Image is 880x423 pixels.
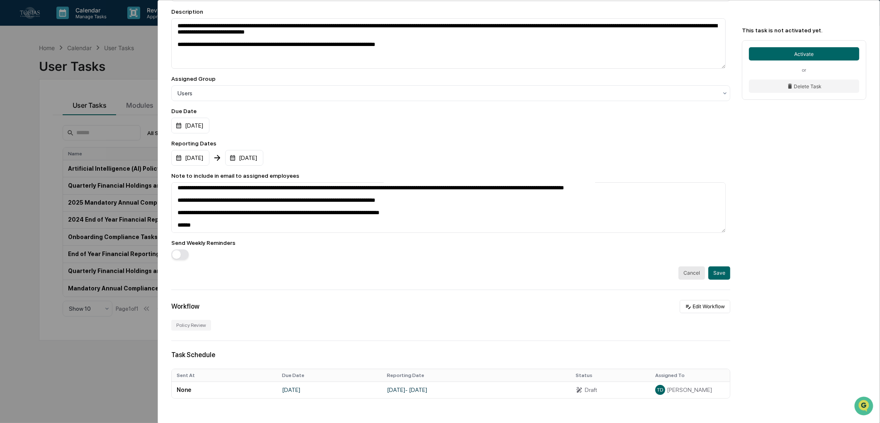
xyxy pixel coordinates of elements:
[171,8,730,15] div: Description
[678,266,705,280] button: Cancel
[749,67,859,73] div: or
[853,396,876,418] iframe: Open customer support
[742,27,866,34] div: This task is not activated yet.
[171,351,730,359] div: Task Schedule
[650,369,730,382] th: Assigned To
[28,63,136,72] div: Start new chat
[585,387,597,393] div: Draft
[8,17,151,31] p: How can we help?
[749,80,859,93] button: Delete Task
[708,266,730,280] button: Save
[171,75,730,82] div: Assigned Group
[8,121,15,128] div: 🔎
[171,302,199,310] div: Workflow
[172,369,277,382] th: Sent At
[68,104,103,113] span: Attestations
[141,66,151,76] button: Start new chat
[657,387,664,393] span: TD
[382,382,571,398] td: [DATE] - [DATE]
[277,369,382,382] th: Due Date
[171,118,209,133] div: [DATE]
[58,140,100,147] a: Powered byPylon
[571,369,650,382] th: Status
[8,63,23,78] img: 1746055101610-c473b297-6a78-478c-a979-82029cc54cd1
[17,120,52,128] span: Data Lookup
[57,101,106,116] a: 🗄️Attestations
[382,369,571,382] th: Reporting Date
[680,300,730,313] button: Edit Workflow
[171,239,730,246] div: Send Weekly Reminders
[225,150,263,166] div: [DATE]
[749,47,859,60] button: Activate
[83,140,100,147] span: Pylon
[5,117,56,132] a: 🔎Data Lookup
[5,101,57,116] a: 🖐️Preclearance
[28,72,105,78] div: We're available if you need us!
[172,382,277,398] td: None
[171,172,730,179] div: Note to include in email to assigned employees
[667,387,712,393] span: [PERSON_NAME]
[171,320,211,331] div: Policy Review
[277,382,382,398] td: [DATE]
[8,105,15,112] div: 🖐️
[171,140,730,147] div: Reporting Dates
[17,104,53,113] span: Preclearance
[171,150,209,166] div: [DATE]
[60,105,67,112] div: 🗄️
[171,108,730,114] div: Due Date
